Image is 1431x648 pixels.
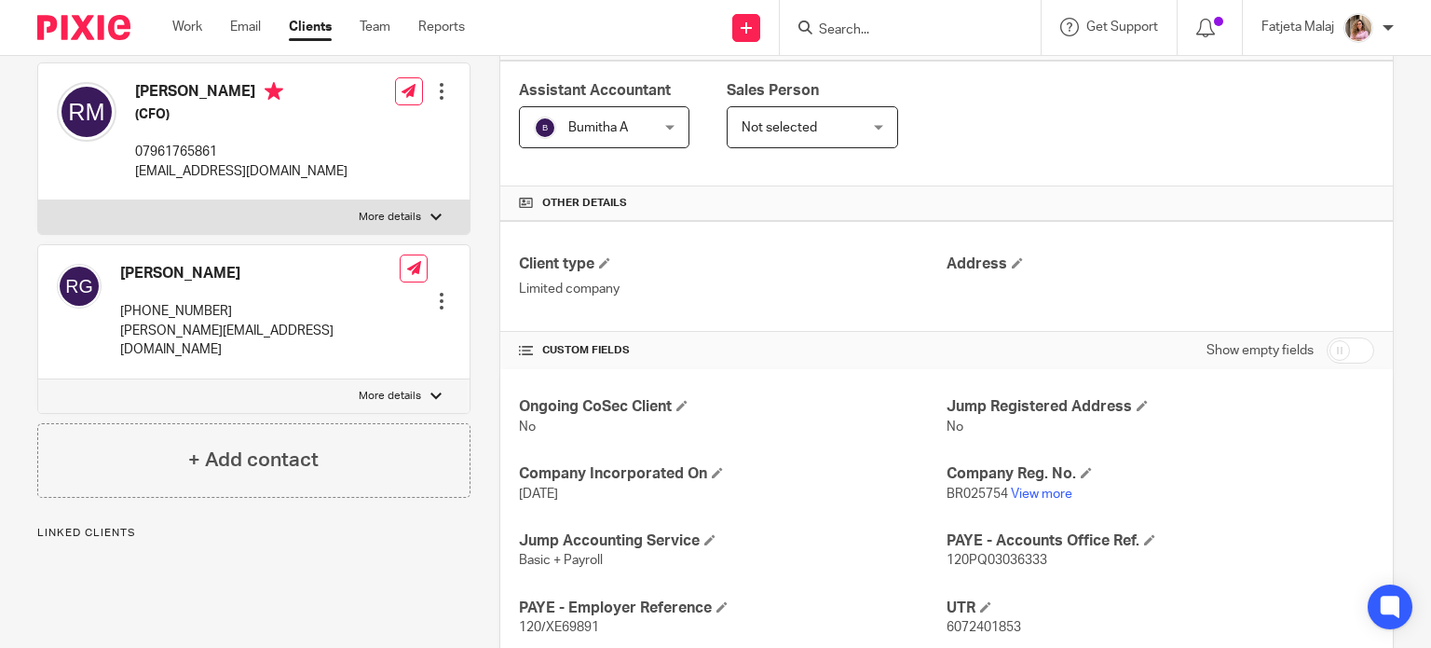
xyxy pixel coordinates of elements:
[360,18,390,36] a: Team
[947,531,1374,551] h4: PAYE - Accounts Office Ref.
[188,446,319,475] h4: + Add contact
[359,389,421,404] p: More details
[542,196,627,211] span: Other details
[947,421,963,434] span: No
[817,22,985,39] input: Search
[289,18,332,36] a: Clients
[120,322,400,360] p: [PERSON_NAME][EMAIL_ADDRESS][DOMAIN_NAME]
[57,264,102,309] img: svg%3E
[568,121,628,134] span: Bumitha A
[120,264,400,283] h4: [PERSON_NAME]
[947,464,1374,484] h4: Company Reg. No.
[519,397,947,417] h4: Ongoing CoSec Client
[37,526,470,541] p: Linked clients
[519,488,558,501] span: [DATE]
[519,255,947,274] h4: Client type
[1343,13,1373,43] img: MicrosoftTeams-image%20(5).png
[519,464,947,484] h4: Company Incorporated On
[947,255,1374,274] h4: Address
[1011,488,1072,501] a: View more
[519,421,536,434] span: No
[135,82,348,105] h4: [PERSON_NAME]
[519,621,599,634] span: 120/XE69891
[534,117,556,139] img: svg%3E
[230,18,261,36] a: Email
[57,82,116,142] img: svg%3E
[1261,18,1334,36] p: Fatjeta Malaj
[519,599,947,618] h4: PAYE - Employer Reference
[947,488,1008,501] span: BR025754
[947,397,1374,417] h4: Jump Registered Address
[519,343,947,358] h4: CUSTOM FIELDS
[172,18,202,36] a: Work
[1206,341,1314,360] label: Show empty fields
[947,599,1374,618] h4: UTR
[265,82,283,101] i: Primary
[135,105,348,124] h5: (CFO)
[947,554,1047,567] span: 120PQ03036333
[359,210,421,225] p: More details
[37,15,130,40] img: Pixie
[519,83,671,98] span: Assistant Accountant
[742,121,817,134] span: Not selected
[519,554,603,567] span: Basic + Payroll
[135,162,348,181] p: [EMAIL_ADDRESS][DOMAIN_NAME]
[519,280,947,298] p: Limited company
[135,143,348,161] p: 07961765861
[519,531,947,551] h4: Jump Accounting Service
[947,621,1021,634] span: 6072401853
[120,302,400,321] p: [PHONE_NUMBER]
[1086,21,1158,34] span: Get Support
[418,18,465,36] a: Reports
[727,83,819,98] span: Sales Person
